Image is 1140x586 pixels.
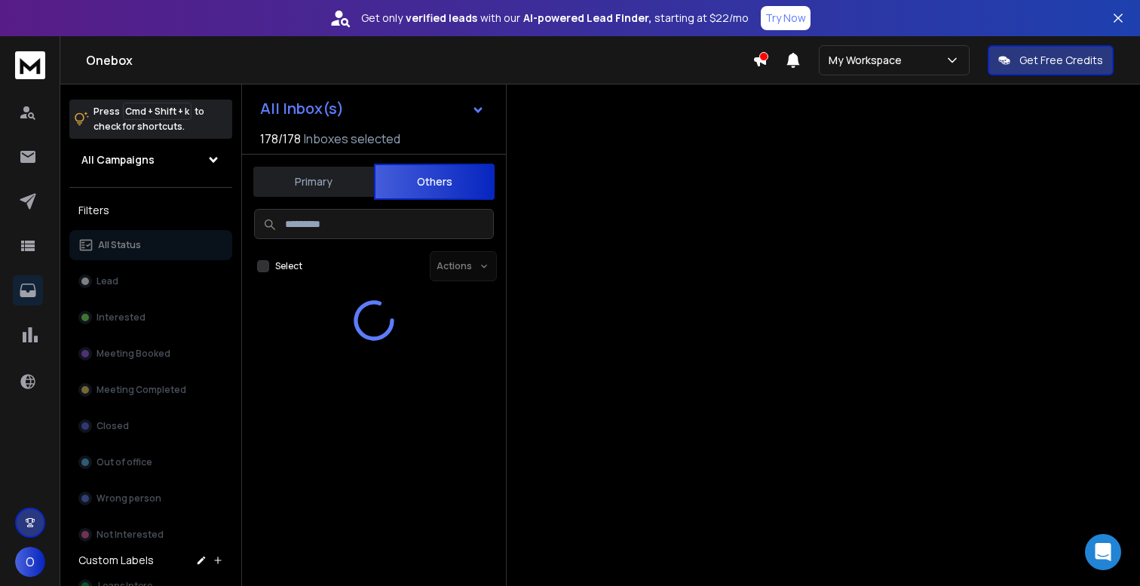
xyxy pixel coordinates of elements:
[260,101,344,116] h1: All Inbox(s)
[304,130,400,148] h3: Inboxes selected
[765,11,806,26] p: Try Now
[69,145,232,175] button: All Campaigns
[1019,53,1103,68] p: Get Free Credits
[988,45,1114,75] button: Get Free Credits
[829,53,908,68] p: My Workspace
[123,103,192,120] span: Cmd + Shift + k
[86,51,752,69] h1: Onebox
[260,130,301,148] span: 178 / 178
[406,11,477,26] strong: verified leads
[15,547,45,577] button: O
[523,11,651,26] strong: AI-powered Lead Finder,
[374,164,495,200] button: Others
[248,94,497,124] button: All Inbox(s)
[761,6,811,30] button: Try Now
[93,104,204,134] p: Press to check for shortcuts.
[69,200,232,221] h3: Filters
[81,152,155,167] h1: All Campaigns
[253,165,374,198] button: Primary
[1085,534,1121,570] div: Open Intercom Messenger
[275,260,302,272] label: Select
[361,11,749,26] p: Get only with our starting at $22/mo
[78,553,154,568] h3: Custom Labels
[15,51,45,79] img: logo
